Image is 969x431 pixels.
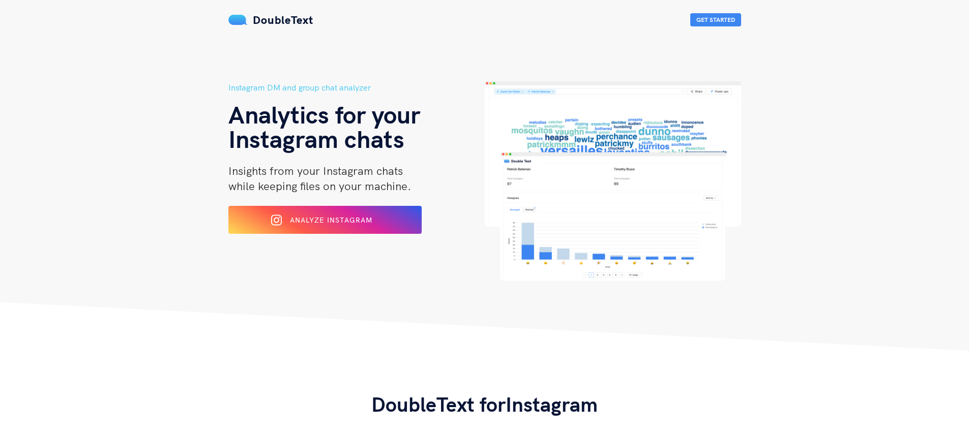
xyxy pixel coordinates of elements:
span: while keeping files on your machine. [228,179,411,193]
img: hero [485,81,741,281]
span: Analytics for your [228,99,420,130]
a: DoubleText [228,13,313,27]
img: mS3x8y1f88AAAAABJRU5ErkJggg== [228,15,248,25]
button: Analyze Instagram [228,206,422,234]
a: Analyze Instagram [228,219,422,228]
span: Analyze Instagram [290,216,372,225]
span: Instagram chats [228,124,404,154]
h5: Instagram DM and group chat analyzer [228,81,485,94]
span: DoubleText for Instagram [371,391,598,417]
button: Get Started [690,13,741,26]
span: DoubleText [253,13,313,27]
span: Insights from your Instagram chats [228,164,403,178]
